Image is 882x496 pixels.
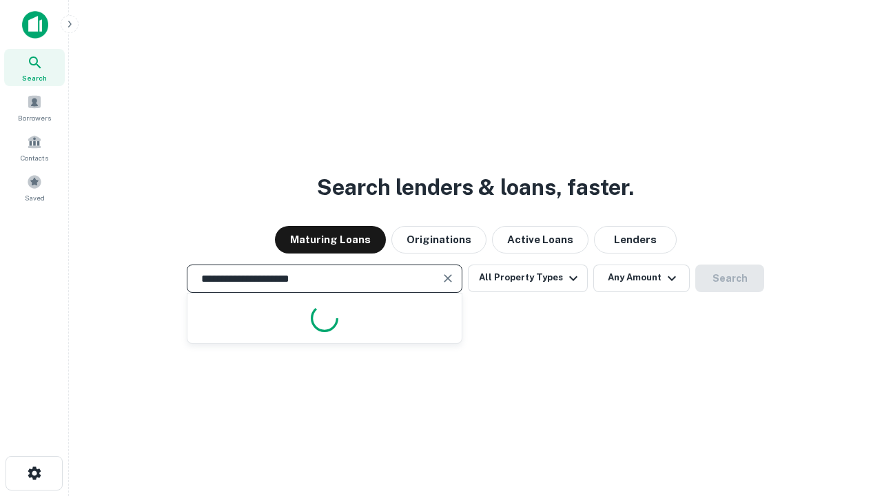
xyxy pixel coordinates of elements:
[22,11,48,39] img: capitalize-icon.png
[438,269,458,288] button: Clear
[468,265,588,292] button: All Property Types
[25,192,45,203] span: Saved
[275,226,386,254] button: Maturing Loans
[4,89,65,126] a: Borrowers
[492,226,588,254] button: Active Loans
[4,129,65,166] a: Contacts
[594,226,677,254] button: Lenders
[593,265,690,292] button: Any Amount
[813,386,882,452] iframe: Chat Widget
[317,171,634,204] h3: Search lenders & loans, faster.
[4,169,65,206] a: Saved
[21,152,48,163] span: Contacts
[4,49,65,86] a: Search
[391,226,486,254] button: Originations
[18,112,51,123] span: Borrowers
[22,72,47,83] span: Search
